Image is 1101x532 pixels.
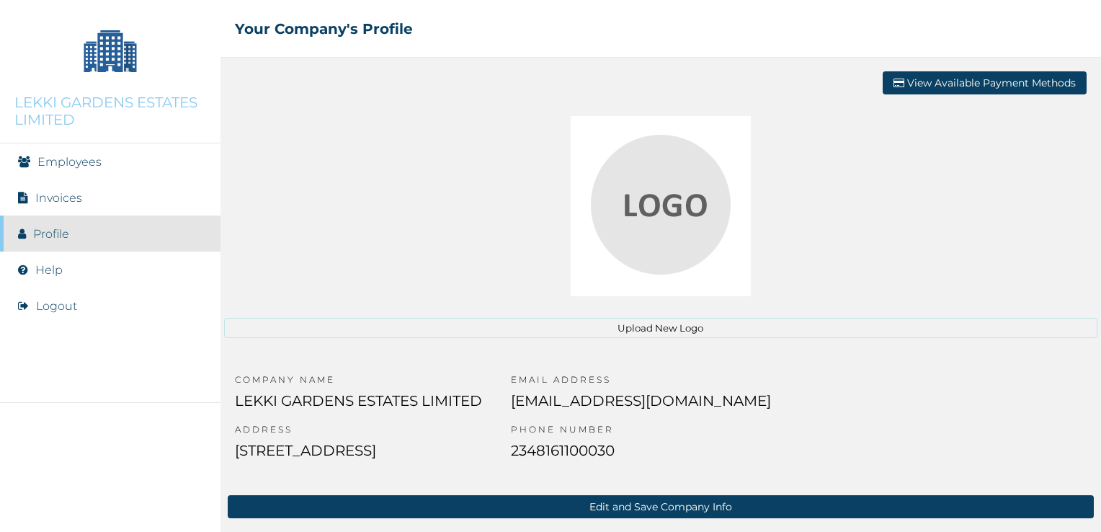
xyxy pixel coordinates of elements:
p: ADDRESS [235,424,482,442]
h2: Your Company's Profile [235,20,413,37]
button: Edit and Save Company Info [228,495,1094,518]
p: COMPANY NAME [235,374,482,392]
button: Upload New Logo [224,318,1097,338]
p: 2348161100030 [511,442,771,474]
p: [STREET_ADDRESS] [235,442,482,474]
button: Logout [36,299,77,313]
p: EMAIL ADDRESS [511,374,771,392]
img: RelianceHMO's Logo [14,496,206,518]
a: Invoices [35,191,82,205]
a: Profile [33,227,69,241]
img: Crop [571,116,751,296]
p: [EMAIL_ADDRESS][DOMAIN_NAME] [511,392,771,424]
img: Company [74,14,146,87]
a: Help [35,263,63,277]
button: View Available Payment Methods [883,71,1087,94]
p: LEKKI GARDENS ESTATES LIMITED [14,94,206,128]
p: PHONE NUMBER [511,424,771,442]
p: LEKKI GARDENS ESTATES LIMITED [235,392,482,424]
a: Employees [37,155,102,169]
